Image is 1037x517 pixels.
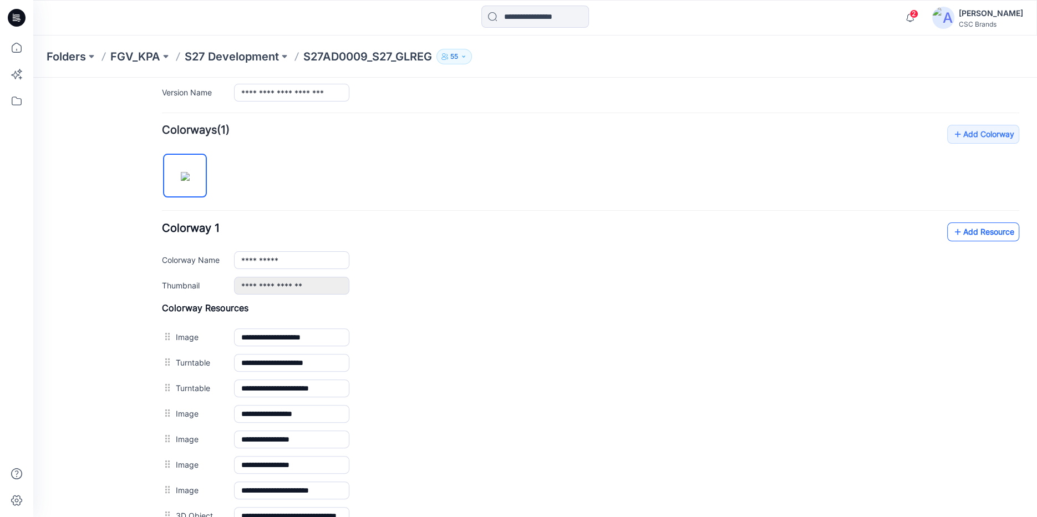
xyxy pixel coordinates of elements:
img: avatar [932,7,954,29]
a: FGV_KPA [110,49,160,64]
div: CSC Brands [959,20,1023,28]
label: Image [143,253,190,265]
label: 3D Object [143,432,190,444]
label: Turntable [143,304,190,316]
span: Colorway 1 [129,144,186,157]
img: eyJhbGciOiJIUzI1NiIsImtpZCI6IjAiLCJzbHQiOiJzZXMiLCJ0eXAiOiJKV1QifQ.eyJkYXRhIjp7InR5cGUiOiJzdG9yYW... [148,94,156,103]
iframe: edit-style [33,78,1037,517]
label: Colorway Name [129,176,190,188]
label: Image [143,381,190,393]
div: [PERSON_NAME] [959,7,1023,20]
label: Image [143,330,190,342]
a: Folders [47,49,86,64]
label: Image [143,355,190,367]
label: Turntable [143,278,190,291]
p: 55 [450,50,458,63]
span: 2 [909,9,918,18]
a: S27 Development [185,49,279,64]
h4: Colorway Resources [129,225,986,236]
button: 55 [436,49,472,64]
a: Add Resource [914,145,986,164]
label: Image [143,406,190,418]
label: Thumbnail [129,201,190,214]
p: S27AD0009_S27_GLREG [303,49,432,64]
